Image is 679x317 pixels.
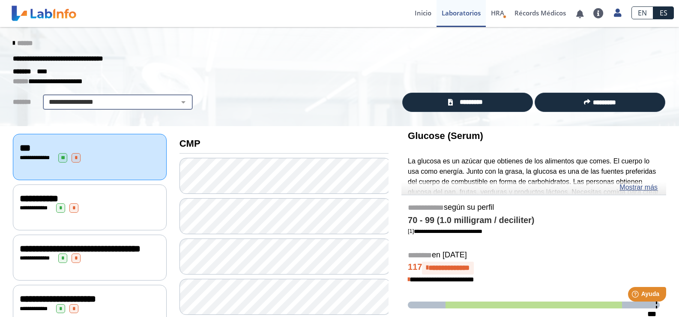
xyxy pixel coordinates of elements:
[491,9,504,17] span: HRA
[408,130,483,141] b: Glucose (Serum)
[408,228,482,234] a: [1]
[653,6,674,19] a: ES
[408,215,660,226] h4: 70 - 99 (1.0 milligram / deciliter)
[408,203,660,213] h5: según su perfil
[179,138,200,149] b: CMP
[603,284,670,308] iframe: Help widget launcher
[408,262,660,275] h4: 117
[631,6,653,19] a: EN
[619,182,658,193] a: Mostrar más
[408,156,660,228] p: La glucosa es un azúcar que obtienes de los alimentos que comes. El cuerpo lo usa como energía. J...
[408,251,660,260] h5: en [DATE]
